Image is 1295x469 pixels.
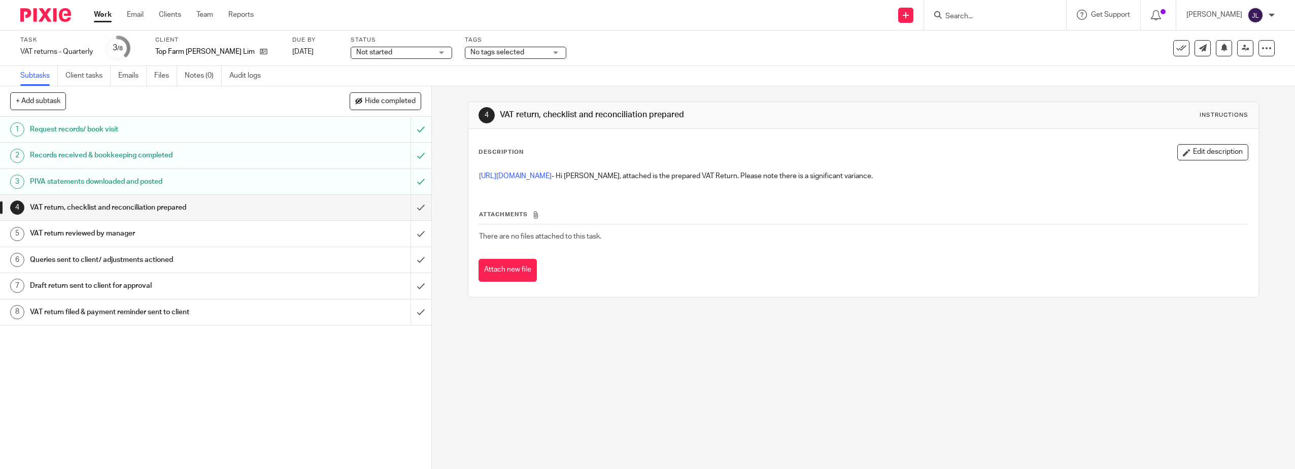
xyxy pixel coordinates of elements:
[479,212,528,217] span: Attachments
[30,122,277,137] h1: Request records/ book visit
[479,107,495,123] div: 4
[30,226,277,241] h1: VAT return reviewed by manager
[127,10,144,20] a: Email
[65,66,111,86] a: Client tasks
[479,148,524,156] p: Description
[10,227,24,241] div: 5
[113,42,123,54] div: 3
[10,149,24,163] div: 2
[30,174,277,189] h1: PIVA statements downloaded and posted
[1177,144,1248,160] button: Edit description
[20,66,58,86] a: Subtasks
[20,36,93,44] label: Task
[185,66,222,86] a: Notes (0)
[30,252,277,267] h1: Queries sent to client/ adjustments actioned
[1186,10,1242,20] p: [PERSON_NAME]
[479,171,1248,181] p: - Hi [PERSON_NAME], attached is the prepared VAT Return. Please note there is a significant varia...
[479,173,552,180] a: [URL][DOMAIN_NAME]
[10,305,24,319] div: 8
[30,305,277,320] h1: VAT return filed & payment reminder sent to client
[118,66,147,86] a: Emails
[351,36,452,44] label: Status
[196,10,213,20] a: Team
[94,10,112,20] a: Work
[117,46,123,51] small: /8
[500,110,885,120] h1: VAT return, checklist and reconciliation prepared
[1200,111,1248,119] div: Instructions
[30,278,277,293] h1: Draft return sent to client for approval
[20,8,71,22] img: Pixie
[1247,7,1264,23] img: svg%3E
[10,92,66,110] button: + Add subtask
[10,122,24,137] div: 1
[350,92,421,110] button: Hide completed
[228,10,254,20] a: Reports
[944,12,1036,21] input: Search
[154,66,177,86] a: Files
[470,49,524,56] span: No tags selected
[30,200,277,215] h1: VAT return, checklist and reconciliation prepared
[10,175,24,189] div: 3
[479,233,601,240] span: There are no files attached to this task.
[155,36,280,44] label: Client
[365,97,416,106] span: Hide completed
[356,49,392,56] span: Not started
[20,47,93,57] div: VAT returns - Quarterly
[465,36,566,44] label: Tags
[155,47,255,57] p: Top Farm [PERSON_NAME] Limited
[292,36,338,44] label: Due by
[10,200,24,215] div: 4
[1091,11,1130,18] span: Get Support
[479,259,537,282] button: Attach new file
[292,48,314,55] span: [DATE]
[10,253,24,267] div: 6
[159,10,181,20] a: Clients
[30,148,277,163] h1: Records received & bookkeeping completed
[229,66,268,86] a: Audit logs
[10,279,24,293] div: 7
